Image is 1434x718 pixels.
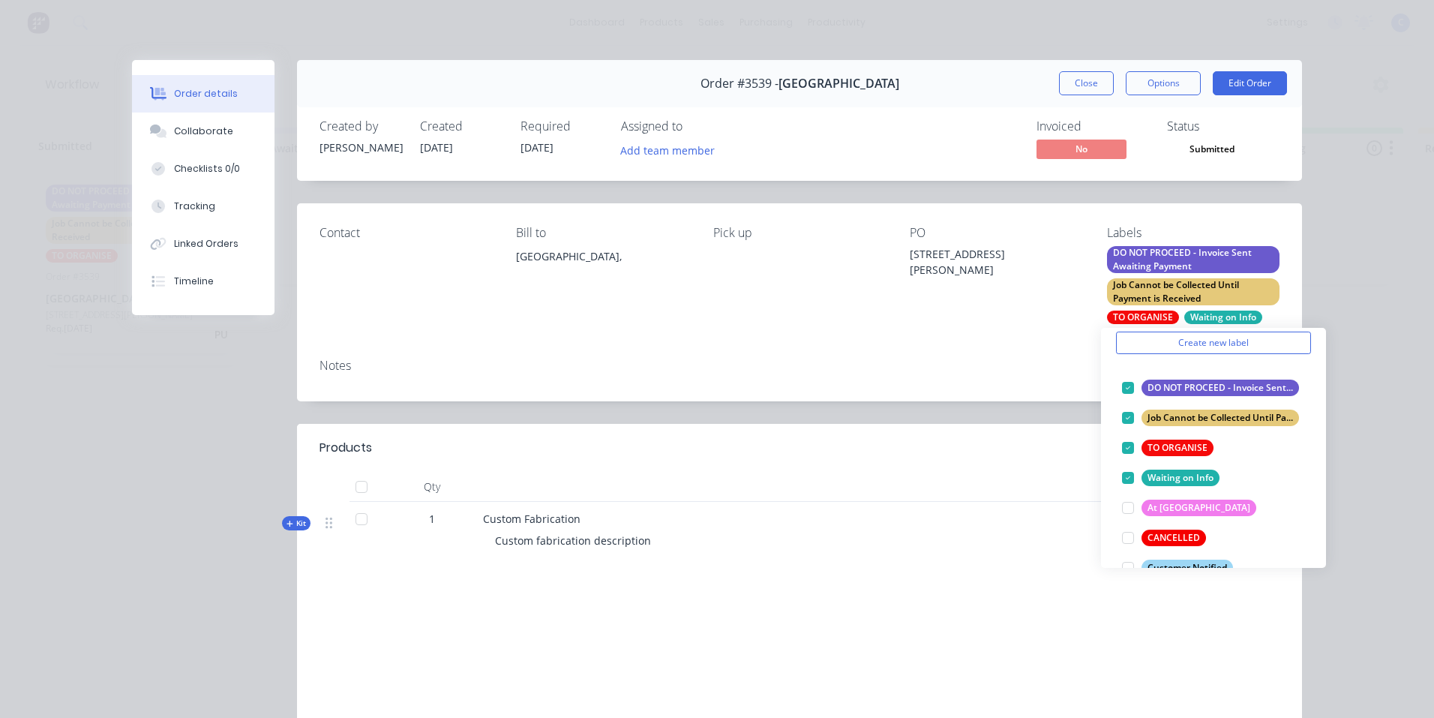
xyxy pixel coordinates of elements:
[319,359,1279,373] div: Notes
[1141,380,1299,396] div: DO NOT PROCEED - Invoice Sent Awaiting Payment
[174,87,238,101] div: Order details
[1116,527,1212,548] button: CANCELLED
[1184,311,1262,324] div: Waiting on Info
[516,246,688,267] div: [GEOGRAPHIC_DATA],
[1107,226,1279,240] div: Labels
[1167,140,1257,162] button: Submitted
[1141,470,1219,486] div: Waiting on Info
[621,119,771,134] div: Assigned to
[1036,119,1149,134] div: Invoiced
[516,246,688,294] div: [GEOGRAPHIC_DATA],
[132,75,274,113] button: Order details
[387,472,477,502] div: Qty
[319,439,372,457] div: Products
[132,188,274,225] button: Tracking
[520,140,553,155] span: [DATE]
[1116,407,1305,428] button: Job Cannot be Collected Until Payment is Received
[1059,71,1114,95] button: Close
[1141,500,1256,516] div: At [GEOGRAPHIC_DATA]
[1107,246,1279,273] div: DO NOT PROCEED - Invoice Sent Awaiting Payment
[613,140,723,160] button: Add team member
[910,246,1082,278] div: [STREET_ADDRESS][PERSON_NAME]
[910,226,1082,240] div: PO
[286,518,306,529] span: Kit
[1116,557,1239,578] button: Customer Notified
[483,512,580,526] span: Custom Fabrication
[429,511,435,527] span: 1
[319,226,492,240] div: Contact
[132,150,274,188] button: Checklists 0/0
[1116,377,1305,398] button: DO NOT PROCEED - Invoice Sent Awaiting Payment
[132,225,274,263] button: Linked Orders
[495,533,651,548] span: Custom fabrication description
[1167,140,1257,158] span: Submitted
[420,140,453,155] span: [DATE]
[520,119,603,134] div: Required
[1141,410,1299,426] div: Job Cannot be Collected Until Payment is Received
[282,516,310,530] div: Kit
[1141,560,1233,576] div: Customer Notified
[1116,467,1225,488] button: Waiting on Info
[319,140,402,155] div: [PERSON_NAME]
[1107,278,1279,305] div: Job Cannot be Collected Until Payment is Received
[1107,311,1179,324] div: TO ORGANISE
[319,119,402,134] div: Created by
[420,119,502,134] div: Created
[1126,71,1201,95] button: Options
[621,140,723,160] button: Add team member
[1116,437,1219,458] button: TO ORGANISE
[1167,119,1279,134] div: Status
[174,200,215,213] div: Tracking
[516,226,688,240] div: Bill to
[1141,440,1213,456] div: TO ORGANISE
[1141,530,1206,546] div: CANCELLED
[713,226,886,240] div: Pick up
[174,275,214,288] div: Timeline
[174,125,233,138] div: Collaborate
[1116,332,1311,354] button: Create new label
[1036,140,1126,158] span: No
[174,162,240,176] div: Checklists 0/0
[700,77,778,91] span: Order #3539 -
[132,263,274,300] button: Timeline
[174,237,238,251] div: Linked Orders
[778,77,899,91] span: [GEOGRAPHIC_DATA]
[1213,71,1287,95] button: Edit Order
[132,113,274,150] button: Collaborate
[1116,497,1262,518] button: At [GEOGRAPHIC_DATA]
